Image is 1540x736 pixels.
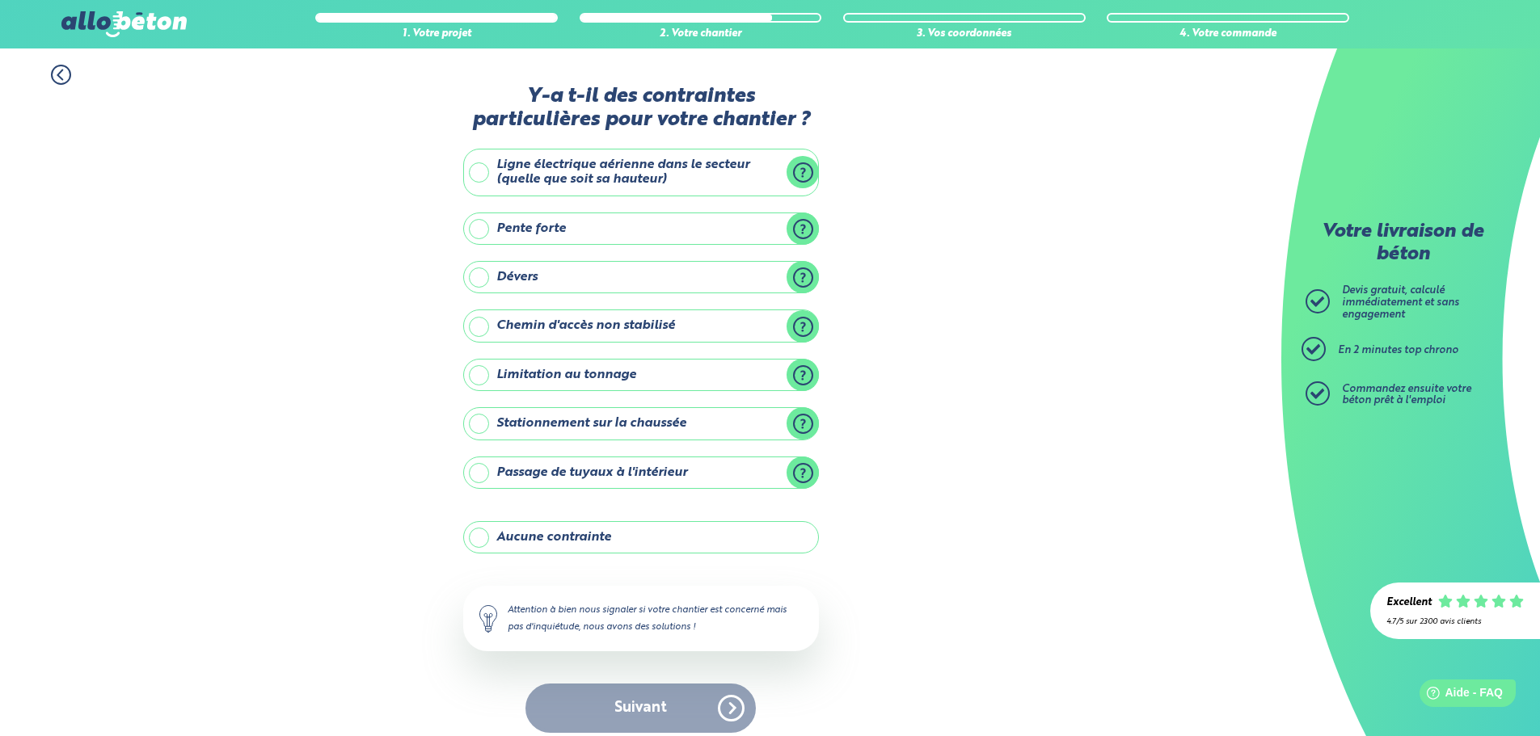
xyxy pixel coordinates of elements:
[463,85,819,132] label: Y-a t-il des contraintes particulières pour votre chantier ?
[463,456,819,489] label: Passage de tuyaux à l'intérieur
[315,28,558,40] div: 1. Votre projet
[463,309,819,342] label: Chemin d'accès non stabilisé
[580,28,822,40] div: 2. Votre chantier
[463,212,819,245] label: Pente forte
[463,586,819,650] div: Attention à bien nous signaler si votre chantier est concerné mais pas d'inquiétude, nous avons d...
[463,261,819,293] label: Dévers
[463,359,819,391] label: Limitation au tonnage
[1107,28,1349,40] div: 4. Votre commande
[843,28,1086,40] div: 3. Vos coordonnées
[463,149,819,196] label: Ligne électrique aérienne dans le secteur (quelle que soit sa hauteur)
[463,521,819,553] label: Aucune contrainte
[463,407,819,439] label: Stationnement sur la chaussée
[1396,673,1522,718] iframe: Help widget launcher
[61,11,186,37] img: allobéton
